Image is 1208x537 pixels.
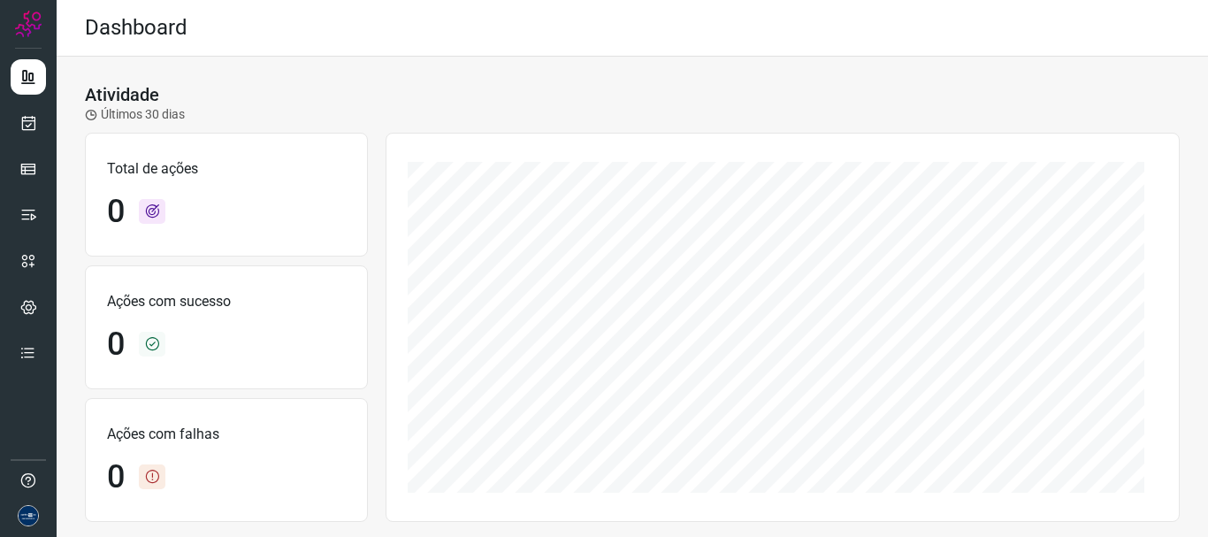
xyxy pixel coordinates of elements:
h1: 0 [107,326,125,364]
p: Últimos 30 dias [85,105,185,124]
h1: 0 [107,193,125,231]
p: Total de ações [107,158,346,180]
p: Ações com falhas [107,424,346,445]
img: d06bdf07e729e349525d8f0de7f5f473.png [18,505,39,526]
h3: Atividade [85,84,159,105]
img: Logo [15,11,42,37]
h2: Dashboard [85,15,187,41]
p: Ações com sucesso [107,291,346,312]
h1: 0 [107,458,125,496]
